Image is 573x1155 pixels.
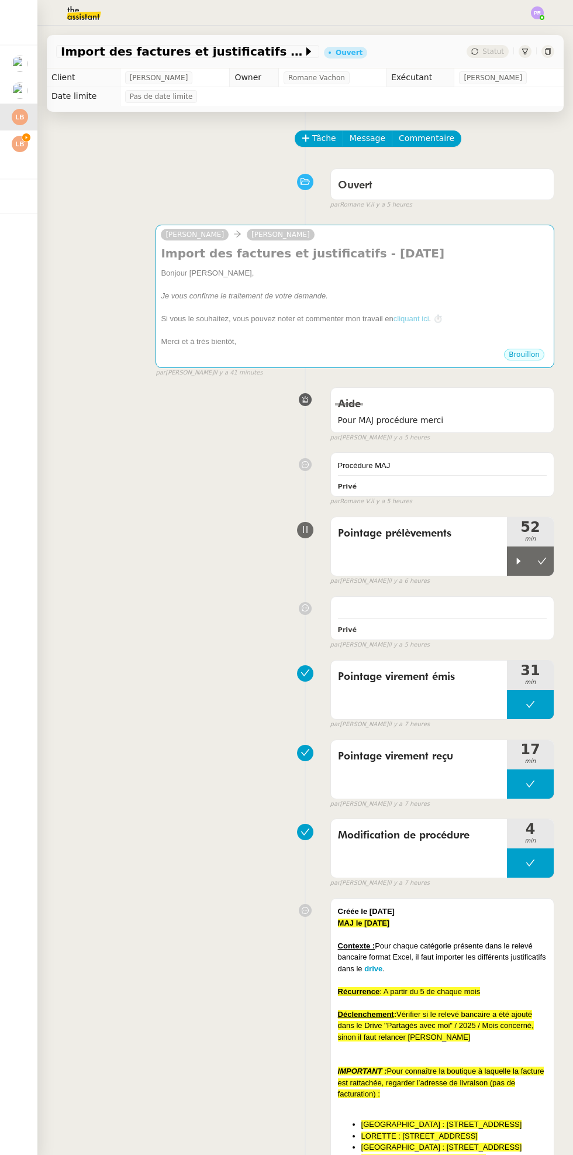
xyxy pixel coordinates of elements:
u: Contexte : [338,941,375,950]
div: Ouvert [336,49,363,56]
span: par [330,200,340,210]
span: par [330,799,340,809]
img: svg [12,109,28,125]
span: [PERSON_NAME] [464,72,522,84]
span: Ouvert [338,180,372,191]
span: Brouillon [509,350,540,359]
span: Import des factures et justificatifs - [DATE] [61,46,303,57]
span: par [330,433,340,443]
span: Pointage virement émis [338,668,500,686]
small: [PERSON_NAME] [330,799,430,809]
span: 4 [507,822,554,836]
b: Privé [338,626,357,634]
span: Message [350,132,385,145]
span: Pointage virement reçu [338,748,500,765]
img: svg [531,6,544,19]
small: [PERSON_NAME] [330,878,430,888]
img: users%2FME7CwGhkVpexbSaUxoFyX6OhGQk2%2Favatar%2Fe146a5d2-1708-490f-af4b-78e736222863 [12,56,28,72]
span: il y a 6 heures [388,576,430,586]
img: svg [12,136,28,152]
span: [PERSON_NAME] [165,231,224,239]
a: [PERSON_NAME] [247,229,315,240]
button: Tâche [295,130,343,147]
small: [PERSON_NAME] [156,368,263,378]
td: Date limite [47,87,120,106]
span: par [156,368,165,378]
em: IMPORTANT : [338,1067,387,1075]
small: [PERSON_NAME] [330,640,430,650]
span: il y a 7 heures [388,799,430,809]
div: Pour chaque catégorie présente dans le relevé bancaire format Excel, il faut importer les différe... [338,940,547,975]
span: [PERSON_NAME] [130,72,188,84]
span: Commentaire [399,132,454,145]
span: il y a 7 heures [388,720,430,730]
span: Pas de date limite [130,91,193,102]
span: min [507,534,554,544]
span: LORETTE : [STREET_ADDRESS] [361,1132,478,1140]
td: Client [47,68,120,87]
small: [PERSON_NAME] [330,576,430,586]
td: Exécutant [386,68,454,87]
small: [PERSON_NAME] [330,433,430,443]
span: Pour MAJ procédure merci [338,414,547,427]
b: Privé [338,483,357,490]
span: par [330,497,340,507]
strong: Créée le [DATE] [338,907,395,916]
span: Romane Vachon [288,72,345,84]
span: : A partir du 5 de chaque mois [379,987,480,996]
button: Message [343,130,392,147]
div: Si vous le souhaitez, vous pouvez noter et commenter mon travail en . ⏱️ [161,313,549,325]
small: [PERSON_NAME] [330,720,430,730]
span: 52 [507,520,554,534]
h4: Import des factures et justificatifs - [DATE] [161,245,549,262]
u: Déclenchement [338,1010,394,1019]
small: Romane V. [330,200,412,210]
button: Commentaire [392,130,461,147]
span: par [330,576,340,586]
div: Bonjour [PERSON_NAME]﻿, [161,267,549,279]
img: users%2FfjlNmCTkLiVoA3HQjY3GA5JXGxb2%2Favatar%2Fstarofservice_97480retdsc0392.png [12,82,28,99]
span: il y a 5 heures [388,640,430,650]
div: Procédure MAJ [338,460,547,472]
a: cliquant ici [393,314,429,323]
span: Aide [338,399,361,410]
span: min [507,836,554,846]
span: il y a 7 heures [388,878,430,888]
div: Merci et à très bientôt, [161,336,549,348]
span: par [330,878,340,888]
span: [GEOGRAPHIC_DATA] : [STREET_ADDRESS] [361,1143,522,1151]
span: Vérifier si le relevé bancaire a été ajouté dans le Drive "Partagés avec moi" / 2025 / Mois conce... [338,1010,534,1041]
em: Je vous confirme le traitement de votre demande. [161,291,327,300]
span: Pointage prélèvements [338,525,500,542]
span: 31 [507,664,554,678]
span: 17 [507,742,554,757]
u: Récurrence [338,987,380,996]
span: par [330,720,340,730]
span: il y a 5 heures [371,200,412,210]
span: il y a 41 minutes [214,368,263,378]
a: drive [364,964,382,973]
span: Pour connaître la boutique à laquelle la facture est rattachée, regarder l’adresse de livraison (... [338,1067,544,1098]
td: Owner [230,68,279,87]
strong: MAJ le [DATE] [338,919,390,927]
strong: : [338,1010,396,1019]
span: Tâche [312,132,336,145]
span: Statut [482,47,504,56]
span: min [507,678,554,687]
span: min [507,757,554,766]
small: Romane V. [330,497,412,507]
span: il y a 5 heures [371,497,412,507]
span: par [330,640,340,650]
span: [GEOGRAPHIC_DATA] : [STREET_ADDRESS] [361,1120,522,1129]
span: Modification de procédure [338,827,500,844]
span: il y a 5 heures [388,433,430,443]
